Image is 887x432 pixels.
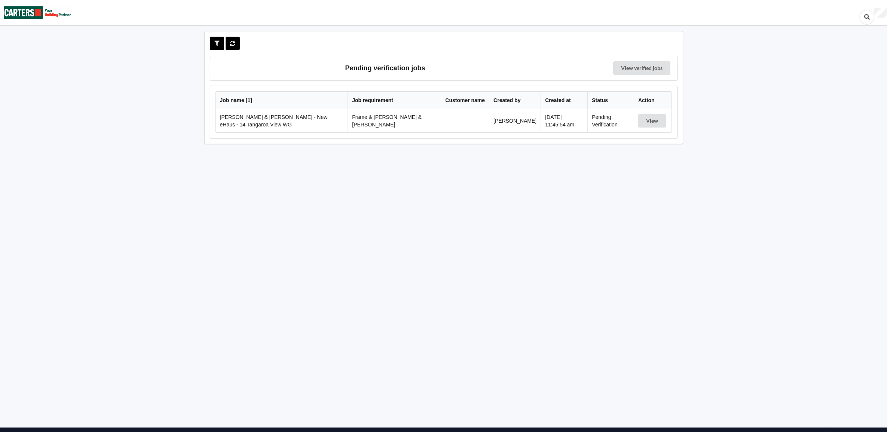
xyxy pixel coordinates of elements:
td: [PERSON_NAME] [489,109,541,132]
th: Created by [489,92,541,109]
div: User Profile [874,8,887,18]
th: Status [587,92,634,109]
td: [DATE] 11:45:54 am [541,109,587,132]
td: [PERSON_NAME] & [PERSON_NAME] - New eHaus - 14 Tangaroa View WG [216,109,348,132]
a: View verified jobs [613,61,670,75]
th: Job name [ 1 ] [216,92,348,109]
td: Pending Verification [587,109,634,132]
th: Job requirement [348,92,441,109]
img: Carters [4,0,71,25]
button: View [638,114,666,128]
td: Frame & [PERSON_NAME] & [PERSON_NAME] [348,109,441,132]
th: Created at [541,92,587,109]
h3: Pending verification jobs [215,61,555,75]
th: Action [634,92,672,109]
a: View [638,118,667,124]
th: Customer name [441,92,489,109]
